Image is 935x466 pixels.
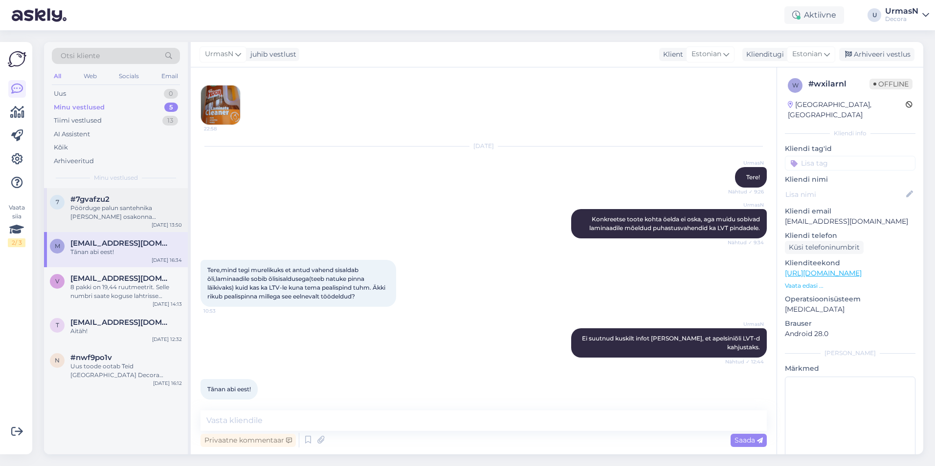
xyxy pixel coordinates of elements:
div: [DATE] 14:13 [153,300,182,308]
span: Otsi kliente [61,51,100,61]
span: Offline [869,79,913,89]
div: Uus toode ootab Teid [GEOGRAPHIC_DATA] Decora arvemüügis (kohe uksest sisse tulles vasakul esimen... [70,362,182,380]
div: [PERSON_NAME] [785,349,915,358]
span: Nähtud ✓ 9:26 [727,188,764,195]
span: UrmasN [727,159,764,167]
span: m [55,242,60,250]
div: 2 / 3 [8,238,25,247]
span: v [55,277,59,285]
span: 10:53 [203,307,240,315]
span: Nähtud ✓ 9:34 [727,239,764,246]
div: Web [82,70,99,83]
p: [EMAIL_ADDRESS][DOMAIN_NAME] [785,216,915,227]
div: Minu vestlused [54,103,105,112]
div: [DATE] 16:34 [152,256,182,264]
span: 7 [56,198,59,206]
p: Kliendi telefon [785,231,915,241]
div: Arhiveeri vestlus [839,48,914,61]
div: 5 [164,103,178,112]
div: Klienditugi [742,49,784,60]
span: Tãnan abi eest! [207,385,251,393]
p: Operatsioonisüsteem [785,294,915,304]
div: Decora [885,15,918,23]
input: Lisa nimi [785,189,904,200]
span: Ei suutnud kuskilt infot [PERSON_NAME], et apelsiniõli LVT-d kahjustaks. [582,335,761,351]
div: Aitäh! [70,327,182,336]
div: U [868,8,881,22]
a: UrmasNDecora [885,7,929,23]
div: Pöörduge palun santehnika [PERSON_NAME] osakonna [PERSON_NAME], telefon: [PHONE_NUMBER] ; e-mail:... [70,204,182,221]
div: Socials [117,70,141,83]
div: [DATE] 16:12 [153,380,182,387]
div: Küsi telefoninumbrit [785,241,864,254]
div: Tiimi vestlused [54,116,102,126]
span: Saada [735,436,763,445]
p: Klienditeekond [785,258,915,268]
span: vdostojevskaja@gmail.com [70,274,172,283]
p: Kliendi nimi [785,174,915,185]
span: t [56,321,59,329]
div: UrmasN [885,7,918,15]
span: Estonian [792,49,822,60]
div: Uus [54,89,66,99]
div: Tãnan abi eest! [70,248,182,256]
span: UrmasN [205,49,233,60]
span: Nähtud ✓ 12:44 [725,358,764,365]
div: Privaatne kommentaar [200,434,296,447]
p: Brauser [785,318,915,329]
div: 0 [164,89,178,99]
div: [GEOGRAPHIC_DATA], [GEOGRAPHIC_DATA] [788,100,906,120]
div: # wxilarnl [808,78,869,90]
div: Kõik [54,143,68,152]
span: #7gvafzu2 [70,195,110,204]
p: Kliendi tag'id [785,144,915,154]
div: Aktiivne [784,6,844,24]
p: Vaata edasi ... [785,281,915,290]
span: terippohla@gmail.com [70,318,172,327]
div: Vaata siia [8,203,25,247]
div: Klient [659,49,683,60]
span: Tere! [746,173,760,181]
span: merle152@hotmail.com [70,239,172,248]
div: [DATE] 13:50 [152,221,182,229]
div: Email [159,70,180,83]
span: 22:58 [204,125,241,132]
p: Kliendi email [785,206,915,216]
p: [MEDICAL_DATA] [785,304,915,315]
input: Lisa tag [785,156,915,170]
p: Märkmed [785,363,915,374]
span: Minu vestlused [94,173,138,182]
a: [URL][DOMAIN_NAME] [785,269,862,277]
span: w [792,82,799,89]
div: [DATE] [200,142,767,150]
span: Tere,mind tegi murelikuks et antud vahend sisaldab ŏli,laminaadile sobib ŏlisisaldusega(teeb natu... [207,266,387,300]
div: 8 pakki on 19,44 ruutmeetrit. Selle numbri saate koguse lahtrisse sisestada. Selle koguse hind on... [70,283,182,300]
div: juhib vestlust [246,49,296,60]
span: #nwf9po1v [70,353,112,362]
div: Arhiveeritud [54,156,94,166]
p: Android 28.0 [785,329,915,339]
span: Konkreetse toote kohta öelda ei oska, aga muidu sobivad laminaadile mõeldud puhastusvahendid ka L... [589,215,761,232]
div: 13 [162,116,178,126]
img: Askly Logo [8,50,26,68]
span: UrmasN [727,320,764,328]
div: AI Assistent [54,129,90,139]
div: All [52,70,63,83]
span: 16:34 [203,400,240,407]
span: n [55,357,60,364]
img: Attachment [201,85,240,125]
span: Estonian [691,49,721,60]
span: UrmasN [727,201,764,209]
div: [DATE] 12:32 [152,336,182,343]
div: Kliendi info [785,129,915,138]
